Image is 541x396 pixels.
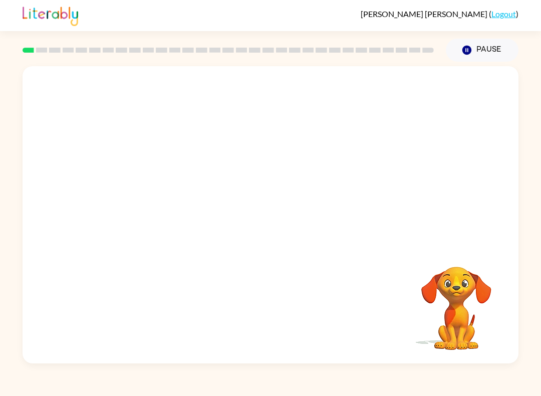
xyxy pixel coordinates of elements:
[361,9,518,19] div: ( )
[491,9,516,19] a: Logout
[361,9,489,19] span: [PERSON_NAME] [PERSON_NAME]
[406,251,506,351] video: Your browser must support playing .mp4 files to use Literably. Please try using another browser.
[23,4,78,26] img: Literably
[446,39,518,62] button: Pause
